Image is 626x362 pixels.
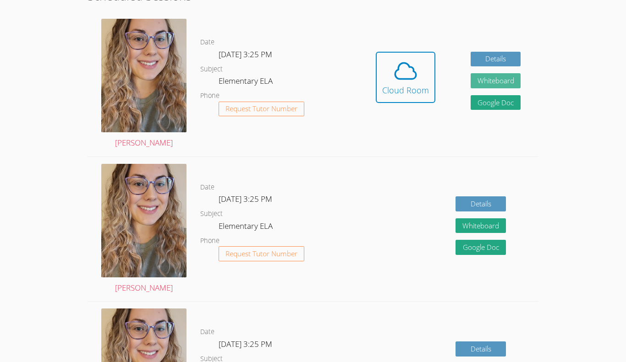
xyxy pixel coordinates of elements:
a: Google Doc [471,95,521,110]
a: Google Doc [456,240,506,255]
button: Request Tutor Number [219,102,304,117]
span: Request Tutor Number [225,105,297,112]
img: avatar.png [101,19,187,132]
span: [DATE] 3:25 PM [219,194,272,204]
span: Request Tutor Number [225,250,297,257]
span: [DATE] 3:25 PM [219,49,272,59]
dt: Date [200,182,214,193]
dt: Date [200,326,214,338]
a: Details [456,341,506,357]
button: Cloud Room [376,52,435,103]
a: [PERSON_NAME] [101,19,187,150]
a: Details [471,52,521,67]
dt: Phone [200,90,220,102]
span: [DATE] 3:25 PM [219,339,272,349]
div: Cloud Room [382,84,429,97]
dt: Phone [200,235,220,247]
button: Request Tutor Number [219,246,304,261]
dt: Subject [200,64,223,75]
dt: Date [200,37,214,48]
img: avatar.png [101,164,187,277]
a: [PERSON_NAME] [101,164,187,295]
button: Whiteboard [456,218,506,233]
dd: Elementary ELA [219,220,275,235]
dt: Subject [200,208,223,220]
dd: Elementary ELA [219,75,275,90]
a: Details [456,196,506,211]
button: Whiteboard [471,73,521,88]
